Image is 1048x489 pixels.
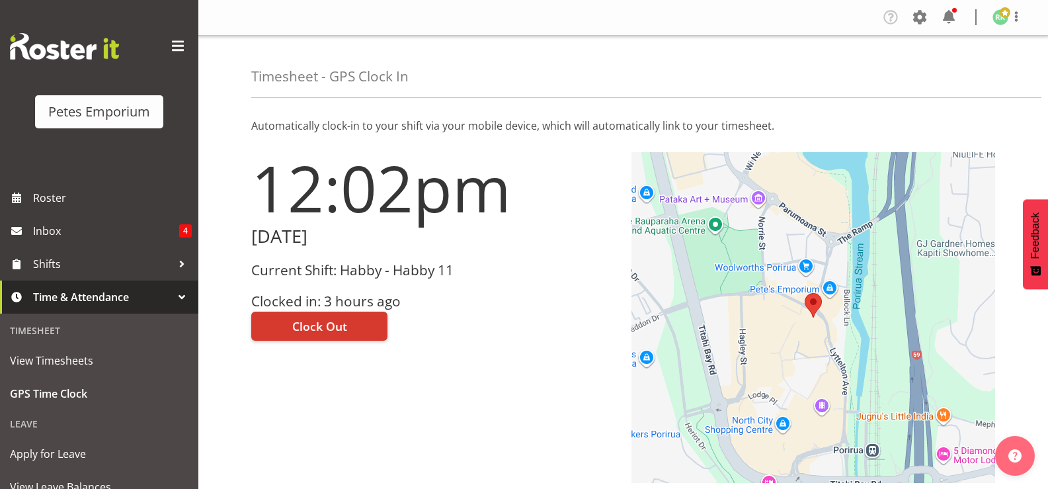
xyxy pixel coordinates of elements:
span: Time & Attendance [33,287,172,307]
span: Feedback [1029,212,1041,259]
a: Apply for Leave [3,437,195,470]
h1: 12:02pm [251,152,616,224]
div: Timesheet [3,317,195,344]
h3: Clocked in: 3 hours ago [251,294,616,309]
a: GPS Time Clock [3,377,195,410]
img: help-xxl-2.png [1008,449,1022,463]
p: Automatically clock-in to your shift via your mobile device, which will automatically link to you... [251,118,995,134]
span: GPS Time Clock [10,384,188,404]
h4: Timesheet - GPS Clock In [251,69,409,84]
span: Shifts [33,254,172,274]
h2: [DATE] [251,226,616,247]
a: View Timesheets [3,344,195,377]
button: Clock Out [251,312,387,341]
div: Petes Emporium [48,102,150,122]
span: View Timesheets [10,351,188,371]
span: Clock Out [292,318,347,335]
img: Rosterit website logo [10,33,119,60]
div: Leave [3,410,195,437]
span: Apply for Leave [10,444,188,464]
h3: Current Shift: Habby - Habby 11 [251,263,616,278]
span: 4 [179,224,192,238]
span: Inbox [33,221,179,241]
button: Feedback - Show survey [1023,199,1048,289]
span: Roster [33,188,192,208]
img: ruth-robertson-taylor722.jpg [992,9,1008,25]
